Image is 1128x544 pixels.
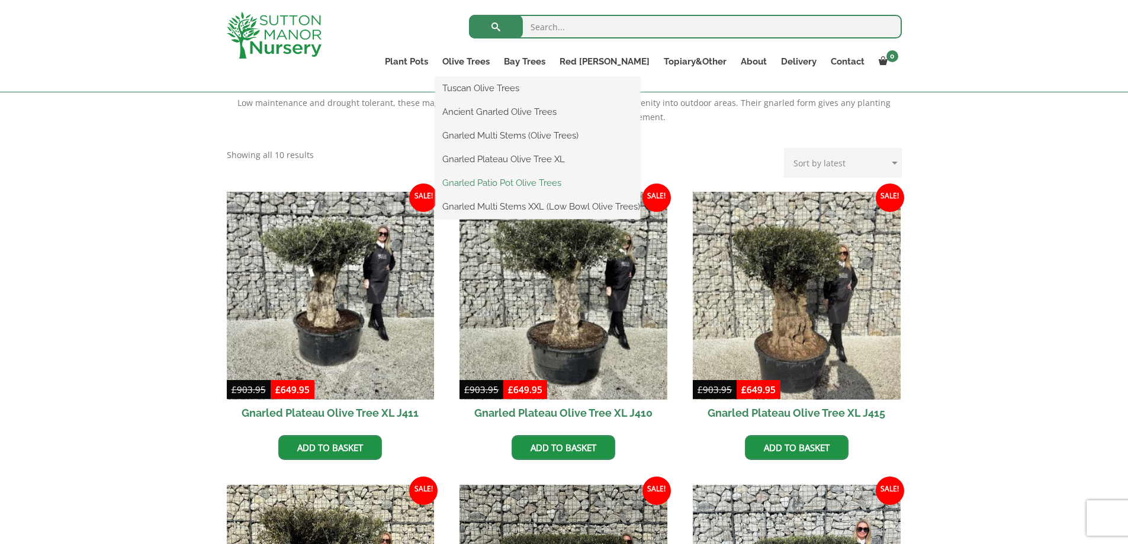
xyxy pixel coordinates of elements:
[698,384,703,395] span: £
[642,477,671,505] span: Sale!
[784,148,902,178] select: Shop order
[693,400,901,426] h2: Gnarled Plateau Olive Tree XL J415
[642,184,671,212] span: Sale!
[435,53,497,70] a: Olive Trees
[459,400,667,426] h2: Gnarled Plateau Olive Tree XL J410
[698,384,732,395] bdi: 903.95
[774,53,824,70] a: Delivery
[693,192,901,400] img: Gnarled Plateau Olive Tree XL J415
[459,192,667,426] a: Sale! Gnarled Plateau Olive Tree XL J410
[469,15,902,38] input: Search...
[232,384,266,395] bdi: 903.95
[435,127,640,144] a: Gnarled Multi Stems (Olive Trees)
[227,192,435,426] a: Sale! Gnarled Plateau Olive Tree XL J411
[435,150,640,168] a: Gnarled Plateau Olive Tree XL
[657,53,734,70] a: Topiary&Other
[508,384,542,395] bdi: 649.95
[693,192,901,426] a: Sale! Gnarled Plateau Olive Tree XL J415
[552,53,657,70] a: Red [PERSON_NAME]
[745,435,849,460] a: Add to basket: “Gnarled Plateau Olive Tree XL J415”
[275,384,281,395] span: £
[508,384,513,395] span: £
[227,192,435,400] img: Gnarled Plateau Olive Tree XL J411
[227,12,322,59] img: logo
[435,79,640,97] a: Tuscan Olive Trees
[497,53,552,70] a: Bay Trees
[378,53,435,70] a: Plant Pots
[464,384,470,395] span: £
[275,384,310,395] bdi: 649.95
[824,53,872,70] a: Contact
[886,50,898,62] span: 0
[227,400,435,426] h2: Gnarled Plateau Olive Tree XL J411
[278,435,382,460] a: Add to basket: “Gnarled Plateau Olive Tree XL J411”
[409,477,438,505] span: Sale!
[512,435,615,460] a: Add to basket: “Gnarled Plateau Olive Tree XL J410”
[872,53,902,70] a: 0
[459,192,667,400] img: Gnarled Plateau Olive Tree XL J410
[734,53,774,70] a: About
[237,97,891,123] span: Low maintenance and drought tolerant, these magnificent olive trees bring a sense of history and ...
[409,184,438,212] span: Sale!
[227,148,314,162] p: Showing all 10 results
[741,384,747,395] span: £
[876,477,904,505] span: Sale!
[435,103,640,121] a: Ancient Gnarled Olive Trees
[464,384,499,395] bdi: 903.95
[435,174,640,192] a: Gnarled Patio Pot Olive Trees
[435,198,640,215] a: Gnarled Multi Stems XXL (Low Bowl Olive Trees)
[741,384,776,395] bdi: 649.95
[232,384,237,395] span: £
[876,184,904,212] span: Sale!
